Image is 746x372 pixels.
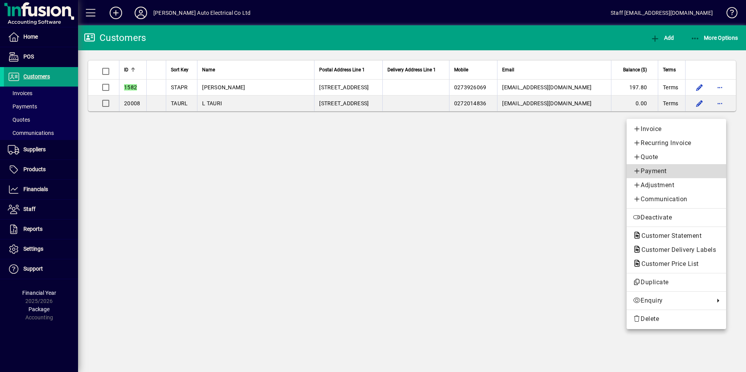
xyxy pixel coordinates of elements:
[633,278,720,287] span: Duplicate
[633,167,720,176] span: Payment
[633,213,720,222] span: Deactivate
[633,124,720,134] span: Invoice
[627,211,726,225] button: Deactivate customer
[633,246,720,253] span: Customer Delivery Labels
[633,314,720,324] span: Delete
[633,260,703,267] span: Customer Price List
[633,181,720,190] span: Adjustment
[633,138,720,148] span: Recurring Invoice
[633,296,710,305] span: Enquiry
[633,152,720,162] span: Quote
[633,232,705,239] span: Customer Statement
[633,195,720,204] span: Communication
